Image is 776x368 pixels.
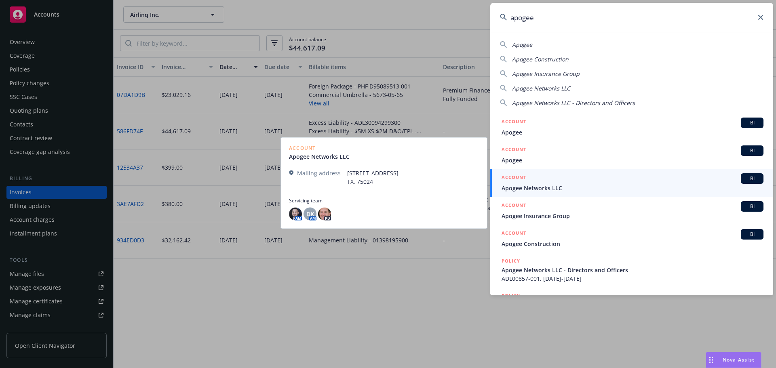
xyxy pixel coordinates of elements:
[490,141,773,169] a: ACCOUNTBIApogee
[502,118,526,127] h5: ACCOUNT
[490,113,773,141] a: ACCOUNTBIApogee
[744,231,760,238] span: BI
[490,225,773,252] a: ACCOUNTBIApogee Construction
[490,197,773,225] a: ACCOUNTBIApogee Insurance Group
[502,184,763,192] span: Apogee Networks LLC
[490,252,773,287] a: POLICYApogee Networks LLC - Directors and OfficersADL00857-001, [DATE]-[DATE]
[744,203,760,210] span: BI
[502,156,763,164] span: Apogee
[502,229,526,239] h5: ACCOUNT
[744,147,760,154] span: BI
[706,352,716,368] div: Drag to move
[502,266,763,274] span: Apogee Networks LLC - Directors and Officers
[512,99,635,107] span: Apogee Networks LLC - Directors and Officers
[744,119,760,126] span: BI
[502,292,520,300] h5: POLICY
[502,274,763,283] span: ADL00857-001, [DATE]-[DATE]
[490,169,773,197] a: ACCOUNTBIApogee Networks LLC
[502,212,763,220] span: Apogee Insurance Group
[512,55,569,63] span: Apogee Construction
[502,145,526,155] h5: ACCOUNT
[723,356,755,363] span: Nova Assist
[502,257,520,265] h5: POLICY
[490,287,773,322] a: POLICY
[512,84,570,92] span: Apogee Networks LLC
[502,128,763,137] span: Apogee
[502,240,763,248] span: Apogee Construction
[490,3,773,32] input: Search...
[502,173,526,183] h5: ACCOUNT
[512,70,580,78] span: Apogee Insurance Group
[706,352,761,368] button: Nova Assist
[512,41,532,48] span: Apogee
[502,201,526,211] h5: ACCOUNT
[744,175,760,182] span: BI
